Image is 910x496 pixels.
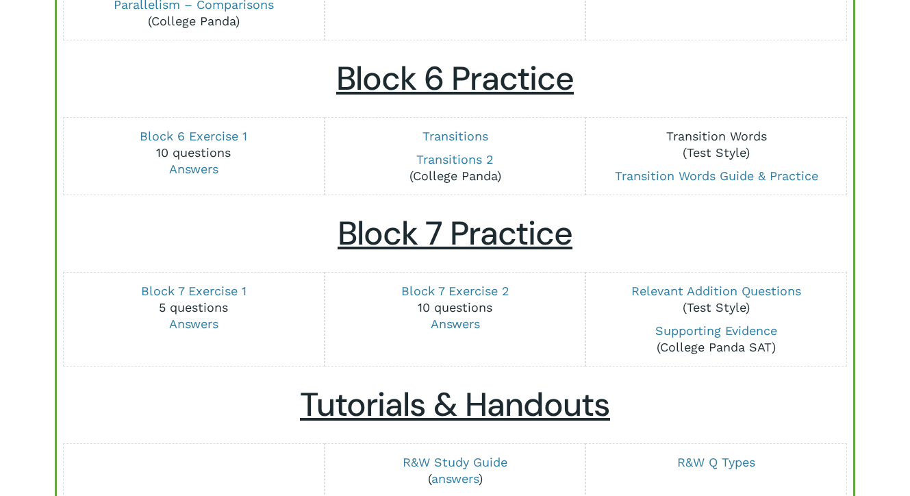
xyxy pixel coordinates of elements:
a: Transition Words Guide & Practice [615,169,818,183]
a: R&W Study Guide [403,455,507,469]
p: 5 questions [71,283,316,332]
u: Block 6 Practice [336,57,574,100]
p: (College Panda) [333,151,577,184]
a: Transition Words [666,129,767,143]
a: R&W Q Types [677,455,755,469]
u: Block 7 Practice [338,212,572,255]
a: Relevant Addition Questions [631,284,801,298]
p: (Test Style) [594,283,839,316]
a: Block 6 Exercise 1 [140,129,247,143]
a: Block 7 Exercise 2 [401,284,509,298]
a: Transitions [422,129,488,143]
p: 10 questions [71,128,316,177]
p: ( ) [333,454,577,487]
a: Answers [169,162,218,176]
a: Supporting Evidence [655,323,777,338]
a: Answers [169,317,218,331]
a: Block 7 Exercise 1 [141,284,247,298]
a: Transitions 2 [416,152,494,166]
p: 10 questions [333,283,577,332]
a: answers [431,471,479,486]
u: Tutorials & Handouts [300,383,610,426]
p: (College Panda SAT) [594,323,839,356]
a: Answers [431,317,480,331]
p: (Test Style) [594,128,839,161]
iframe: Chatbot [820,406,891,477]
